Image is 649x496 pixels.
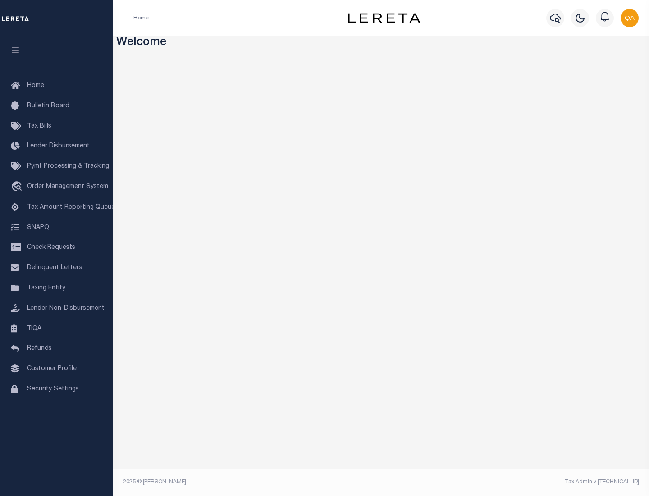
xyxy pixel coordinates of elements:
i: travel_explore [11,181,25,193]
span: Refunds [27,345,52,352]
span: Lender Disbursement [27,143,90,149]
span: Customer Profile [27,366,77,372]
span: Tax Bills [27,123,51,129]
span: Delinquent Letters [27,265,82,271]
span: Security Settings [27,386,79,392]
span: SNAPQ [27,224,49,230]
span: Lender Non-Disbursement [27,305,105,312]
img: logo-dark.svg [348,13,420,23]
span: Tax Amount Reporting Queue [27,204,115,211]
span: Home [27,83,44,89]
span: TIQA [27,325,41,331]
div: 2025 © [PERSON_NAME]. [116,478,381,486]
img: svg+xml;base64,PHN2ZyB4bWxucz0iaHR0cDovL3d3dy53My5vcmcvMjAwMC9zdmciIHBvaW50ZXItZXZlbnRzPSJub25lIi... [621,9,639,27]
span: Order Management System [27,184,108,190]
span: Check Requests [27,244,75,251]
div: Tax Admin v.[TECHNICAL_ID] [388,478,639,486]
span: Bulletin Board [27,103,69,109]
li: Home [133,14,149,22]
span: Taxing Entity [27,285,65,291]
h3: Welcome [116,36,646,50]
span: Pymt Processing & Tracking [27,163,109,170]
